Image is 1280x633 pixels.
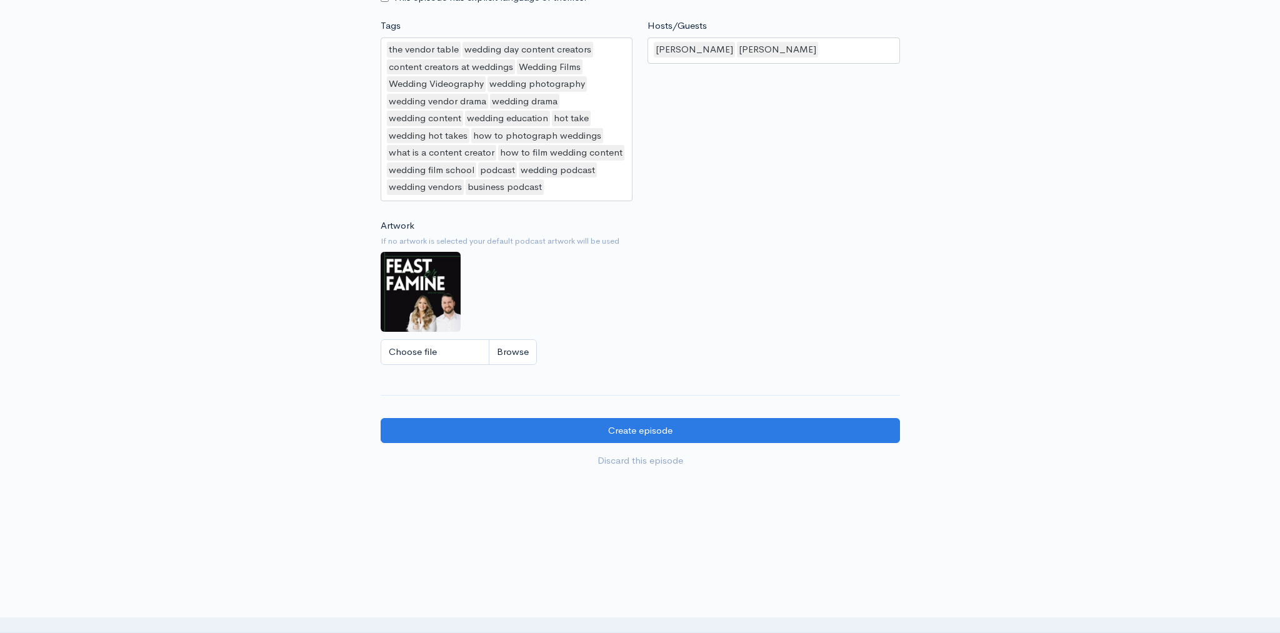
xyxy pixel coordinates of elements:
[471,128,603,144] div: how to photograph weddings
[387,59,515,75] div: content creators at weddings
[387,179,464,195] div: wedding vendors
[387,128,469,144] div: wedding hot takes
[487,76,587,92] div: wedding photography
[517,59,582,75] div: Wedding Films
[387,94,488,109] div: wedding vendor drama
[737,42,818,57] div: [PERSON_NAME]
[381,235,900,247] small: If no artwork is selected your default podcast artwork will be used
[381,448,900,474] a: Discard this episode
[381,19,401,33] label: Tags
[381,219,414,233] label: Artwork
[478,162,517,178] div: podcast
[387,42,461,57] div: the vendor table
[552,111,591,126] div: hot take
[654,42,735,57] div: [PERSON_NAME]
[387,76,486,92] div: Wedding Videography
[462,42,593,57] div: wedding day content creators
[465,111,550,126] div: wedding education
[519,162,597,178] div: wedding podcast
[498,145,624,161] div: how to film wedding content
[387,162,476,178] div: wedding film school
[387,111,463,126] div: wedding content
[381,418,900,444] input: Create episode
[387,145,496,161] div: what is a content creator
[466,179,544,195] div: business podcast
[647,19,707,33] label: Hosts/Guests
[490,94,559,109] div: wedding drama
